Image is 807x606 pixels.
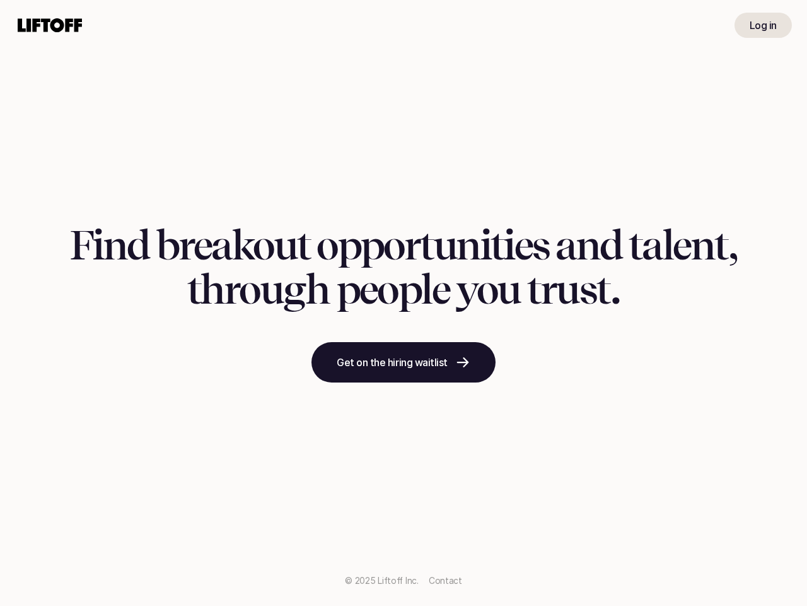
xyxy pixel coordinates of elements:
[337,355,448,370] p: Get on the hiring waitlist
[70,223,737,312] h1: Find breakout opportunities and talent, through people you trust.
[734,13,792,38] a: Log in
[311,342,496,383] a: Get on the hiring waitlist
[429,576,462,586] a: Contact
[345,574,419,588] p: © 2025 Liftoff Inc.
[750,18,777,33] p: Log in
